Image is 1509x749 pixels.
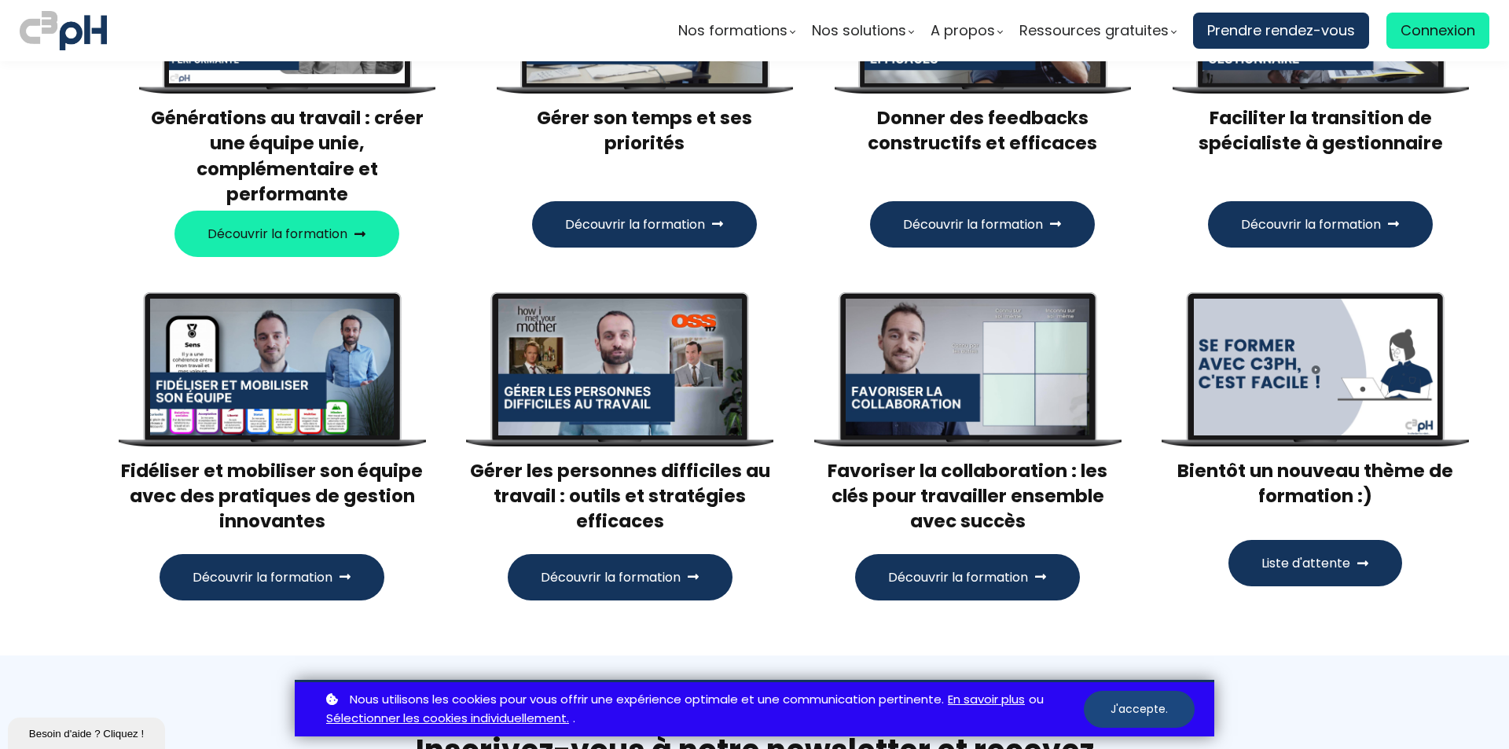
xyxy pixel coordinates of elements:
[870,201,1095,248] button: Découvrir la formation
[532,201,757,248] button: Découvrir la formation
[1228,540,1402,586] button: Liste d'attente
[855,554,1080,600] button: Découvrir la formation
[1241,215,1381,234] span: Découvrir la formation
[8,714,168,749] iframe: chat widget
[948,690,1025,710] a: En savoir plus
[1207,19,1355,42] span: Prendre rendez-vous
[931,19,995,42] span: A propos
[541,567,681,587] span: Découvrir la formation
[466,458,775,534] h3: Gérer les personnes difficiles au travail : outils et stratégies efficaces
[903,215,1043,234] span: Découvrir la formation
[813,458,1122,534] h3: Favoriser la collaboration : les clés pour travailler ensemble avec succès
[1261,553,1350,573] span: Liste d'attente
[207,224,347,244] span: Découvrir la formation
[678,19,788,42] span: Nos formations
[1401,19,1475,42] span: Connexion
[833,105,1132,182] h3: Donner des feedbacks constructifs et efficaces
[1019,19,1169,42] span: Ressources gratuites
[193,567,332,587] span: Découvrir la formation
[1193,13,1369,49] a: Prendre rendez-vous
[812,19,906,42] span: Nos solutions
[350,690,944,710] span: Nous utilisons les cookies pour vous offrir une expérience optimale et une communication pertinente.
[326,709,569,729] a: Sélectionner les cookies individuellement.
[20,8,107,53] img: logo C3PH
[1386,13,1489,49] a: Connexion
[138,105,436,207] h3: Générations au travail : créer une équipe unie, complémentaire et performante
[508,554,732,600] button: Découvrir la formation
[495,105,794,182] h3: Gérer son temps et ses priorités
[322,690,1084,729] p: ou .
[118,458,427,534] h3: Fidéliser et mobiliser son équipe avec des pratiques de gestion innovantes
[174,211,399,257] button: Découvrir la formation
[1084,691,1195,728] button: J'accepte.
[1171,105,1470,182] h3: Faciliter la transition de spécialiste à gestionnaire
[160,554,384,600] button: Découvrir la formation
[888,567,1028,587] span: Découvrir la formation
[1162,458,1470,509] h3: Bientôt un nouveau thème de formation :)
[565,215,705,234] span: Découvrir la formation
[1208,201,1433,248] button: Découvrir la formation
